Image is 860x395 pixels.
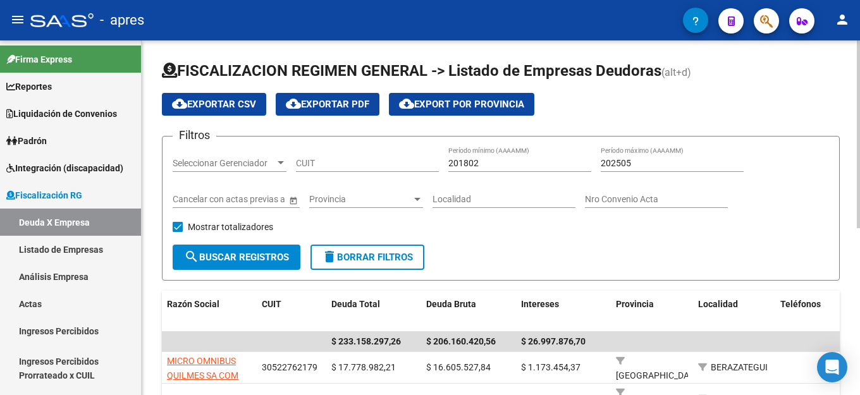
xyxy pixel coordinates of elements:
[331,299,380,309] span: Deuda Total
[257,291,326,332] datatable-header-cell: CUIT
[6,80,52,94] span: Reportes
[100,6,144,34] span: - apres
[184,249,199,264] mat-icon: search
[276,93,379,116] button: Exportar PDF
[162,291,257,332] datatable-header-cell: Razón Social
[616,299,654,309] span: Provincia
[426,299,476,309] span: Deuda Bruta
[173,245,300,270] button: Buscar Registros
[184,252,289,263] span: Buscar Registros
[711,362,768,372] span: BERAZATEGUI
[322,249,337,264] mat-icon: delete
[516,291,611,332] datatable-header-cell: Intereses
[399,96,414,111] mat-icon: cloud_download
[426,336,496,346] span: $ 206.160.420,56
[162,93,266,116] button: Exportar CSV
[326,291,421,332] datatable-header-cell: Deuda Total
[389,93,534,116] button: Export por Provincia
[698,299,738,309] span: Localidad
[286,96,301,111] mat-icon: cloud_download
[331,336,401,346] span: $ 233.158.297,26
[172,99,256,110] span: Exportar CSV
[167,299,219,309] span: Razón Social
[521,362,580,372] span: $ 1.173.454,37
[262,362,317,372] span: 30522762179
[173,126,216,144] h3: Filtros
[616,370,701,380] span: [GEOGRAPHIC_DATA]
[6,107,117,121] span: Liquidación de Convenios
[309,194,412,205] span: Provincia
[835,12,850,27] mat-icon: person
[331,362,396,372] span: $ 17.778.982,21
[310,245,424,270] button: Borrar Filtros
[172,96,187,111] mat-icon: cloud_download
[262,299,281,309] span: CUIT
[817,352,847,382] div: Open Intercom Messenger
[6,134,47,148] span: Padrón
[780,299,821,309] span: Teléfonos
[10,12,25,27] mat-icon: menu
[521,336,586,346] span: $ 26.997.876,70
[426,362,491,372] span: $ 16.605.527,84
[286,193,300,207] button: Open calendar
[322,252,413,263] span: Borrar Filtros
[6,161,123,175] span: Integración (discapacidad)
[611,291,693,332] datatable-header-cell: Provincia
[188,219,273,234] span: Mostrar totalizadores
[693,291,775,332] datatable-header-cell: Localidad
[661,66,691,78] span: (alt+d)
[167,356,238,395] span: MICRO OMNIBUS QUILMES SA COM IND Y FINANC
[6,52,72,66] span: Firma Express
[162,62,661,80] span: FISCALIZACION REGIMEN GENERAL -> Listado de Empresas Deudoras
[521,299,559,309] span: Intereses
[286,99,369,110] span: Exportar PDF
[421,291,516,332] datatable-header-cell: Deuda Bruta
[6,188,82,202] span: Fiscalización RG
[399,99,524,110] span: Export por Provincia
[173,158,275,169] span: Seleccionar Gerenciador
